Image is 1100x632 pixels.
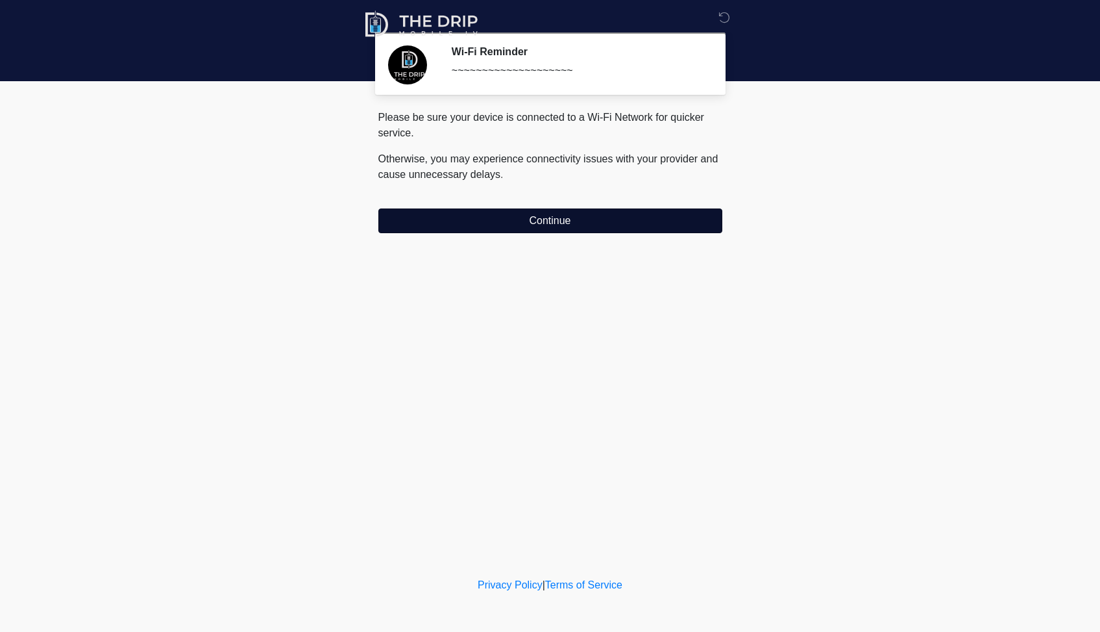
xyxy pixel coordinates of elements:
a: | [543,579,545,590]
a: Terms of Service [545,579,622,590]
img: Agent Avatar [388,45,427,84]
p: Please be sure your device is connected to a Wi-Fi Network for quicker service. [378,110,722,141]
div: ~~~~~~~~~~~~~~~~~~~~ [452,63,703,79]
button: Continue [378,209,722,233]
span: . [500,169,503,180]
h2: Wi-Fi Reminder [452,45,703,58]
img: The Drip Mobile IV Logo [365,10,480,39]
a: Privacy Policy [478,579,543,590]
p: Otherwise, you may experience connectivity issues with your provider and cause unnecessary delays [378,151,722,183]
